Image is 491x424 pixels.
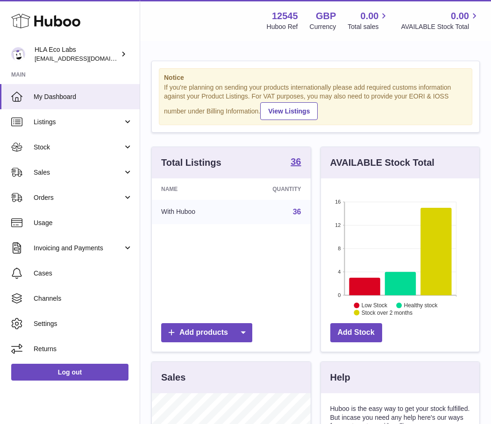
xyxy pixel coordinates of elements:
[164,83,467,120] div: If you're planning on sending your products internationally please add required customs informati...
[34,319,133,328] span: Settings
[291,157,301,168] a: 36
[338,269,341,275] text: 4
[34,118,123,127] span: Listings
[330,156,434,169] h3: AVAILABLE Stock Total
[267,22,298,31] div: Huboo Ref
[310,22,336,31] div: Currency
[152,178,235,200] th: Name
[152,200,235,224] td: With Huboo
[361,302,387,309] text: Low Stock
[401,22,480,31] span: AVAILABLE Stock Total
[338,246,341,251] text: 8
[348,22,389,31] span: Total sales
[361,310,412,316] text: Stock over 2 months
[35,55,137,62] span: [EMAIL_ADDRESS][DOMAIN_NAME]
[235,178,310,200] th: Quantity
[164,73,467,82] strong: Notice
[451,10,469,22] span: 0.00
[330,323,382,342] a: Add Stock
[316,10,336,22] strong: GBP
[338,292,341,298] text: 0
[11,364,128,381] a: Log out
[335,199,341,205] text: 16
[330,371,350,384] h3: Help
[291,157,301,166] strong: 36
[34,143,123,152] span: Stock
[361,10,379,22] span: 0.00
[34,219,133,227] span: Usage
[260,102,318,120] a: View Listings
[404,302,438,309] text: Healthy stock
[11,47,25,61] img: clinton@newgendirect.com
[34,345,133,353] span: Returns
[34,168,123,177] span: Sales
[34,244,123,253] span: Invoicing and Payments
[161,323,252,342] a: Add products
[293,208,301,216] a: 36
[161,156,221,169] h3: Total Listings
[34,269,133,278] span: Cases
[161,371,185,384] h3: Sales
[401,10,480,31] a: 0.00 AVAILABLE Stock Total
[34,294,133,303] span: Channels
[348,10,389,31] a: 0.00 Total sales
[272,10,298,22] strong: 12545
[35,45,119,63] div: HLA Eco Labs
[34,193,123,202] span: Orders
[335,222,341,228] text: 12
[34,92,133,101] span: My Dashboard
